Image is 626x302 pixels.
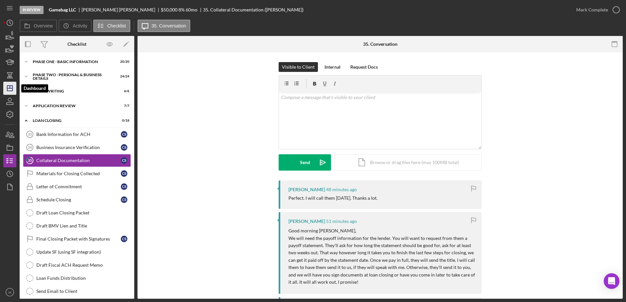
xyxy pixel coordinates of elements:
[288,195,377,201] div: Perfect. I will call them [DATE]. Thanks a lot.
[20,6,44,14] div: In Review
[23,219,131,232] a: Draft BMV Lien and Title
[23,128,131,141] a: 33Bank Information for ACHCS
[49,7,76,12] b: Gamebag LLC
[121,157,127,164] div: C S
[121,131,127,138] div: C S
[3,286,16,299] button: JK
[288,227,475,234] p: Good morning [PERSON_NAME],
[33,60,113,64] div: Phase One - Basic Information
[121,196,127,203] div: C S
[604,273,619,289] div: Open Intercom Messenger
[36,171,121,176] div: Materials for Closing Collected
[288,187,325,192] div: [PERSON_NAME]
[36,184,121,189] div: Letter of Commitment
[23,272,131,285] a: Loan Funds Distribution
[20,20,57,32] button: Overview
[178,7,185,12] div: 8 %
[36,249,131,255] div: Update SF (using SF integration)
[161,7,177,12] span: $50,000
[576,3,608,16] div: Mark Complete
[121,236,127,242] div: C S
[67,42,86,47] div: Checklist
[138,20,191,32] button: 35. Conversation
[36,158,121,163] div: Collateral Documentation
[324,62,341,72] div: Internal
[118,89,129,93] div: 6 / 6
[34,23,53,28] label: Overview
[326,187,357,192] time: 2025-09-30 17:21
[36,210,131,215] div: Draft Loan Closing Packet
[363,42,397,47] div: 35. Conversation
[23,259,131,272] a: Draft Fiscal ACH Request Memo
[107,23,126,28] label: Checklist
[33,119,113,123] div: Loan Closing
[350,62,378,72] div: Request Docs
[288,219,325,224] div: [PERSON_NAME]
[288,235,475,286] p: We will need the payoff information for the lender. You will want to request from them a payoff s...
[73,23,87,28] label: Activity
[23,285,131,298] a: Send Email to Client
[28,132,32,136] tspan: 33
[36,289,131,294] div: Send Email to Client
[23,245,131,259] a: Update SF (using SF integration)
[118,119,129,123] div: 0 / 18
[28,145,32,149] tspan: 34
[279,154,331,171] button: Send
[23,180,131,193] a: Letter of CommitmentCS
[23,154,131,167] a: 35Collateral DocumentationCS
[118,75,129,78] div: 24 / 24
[121,144,127,151] div: C S
[33,89,113,93] div: Underwriting
[152,23,186,28] label: 35. Conversation
[36,236,121,242] div: Final Closing Packet with Signatures
[321,62,344,72] button: Internal
[28,158,32,162] tspan: 35
[36,197,121,202] div: Schedule Closing
[203,7,304,12] div: 35. Collateral Documentation ([PERSON_NAME])
[93,20,130,32] button: Checklist
[279,62,318,72] button: Visible to Client
[23,167,131,180] a: Materials for Closing CollectedCS
[36,132,121,137] div: Bank Information for ACH
[121,183,127,190] div: C S
[36,262,131,268] div: Draft Fiscal ACH Request Memo
[186,7,197,12] div: 60 mo
[33,73,113,80] div: PHASE TWO - PERSONAL & BUSINESS DETAILS
[36,223,131,228] div: Draft BMV Lien and Title
[300,154,310,171] div: Send
[118,104,129,108] div: 7 / 7
[82,7,161,12] div: [PERSON_NAME] [PERSON_NAME]
[8,291,12,294] text: JK
[36,145,121,150] div: Business Insurance Verification
[326,219,357,224] time: 2025-09-30 17:19
[121,170,127,177] div: C S
[23,141,131,154] a: 34Business Insurance VerificationCS
[23,206,131,219] a: Draft Loan Closing Packet
[347,62,381,72] button: Request Docs
[282,62,315,72] div: Visible to Client
[118,60,129,64] div: 20 / 20
[36,276,131,281] div: Loan Funds Distribution
[23,232,131,245] a: Final Closing Packet with SignaturesCS
[570,3,623,16] button: Mark Complete
[23,193,131,206] a: Schedule ClosingCS
[33,104,113,108] div: Application Review
[59,20,91,32] button: Activity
